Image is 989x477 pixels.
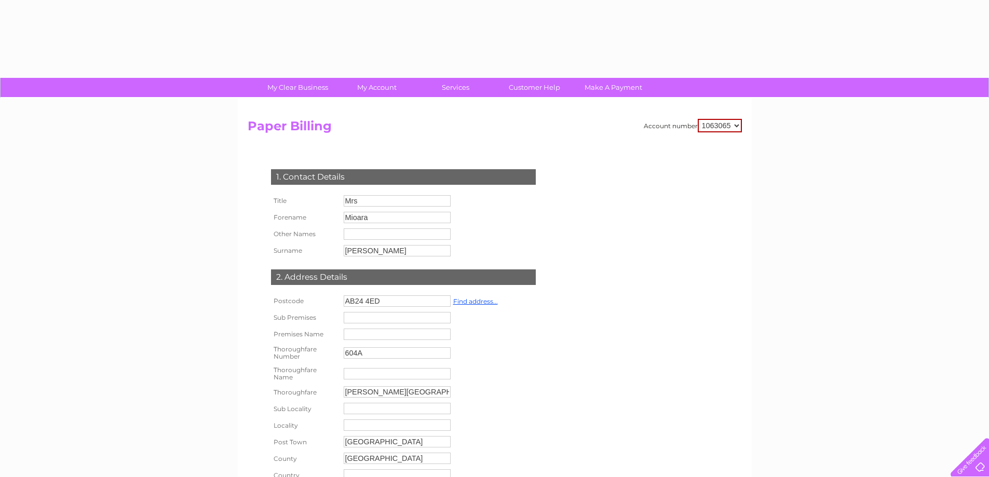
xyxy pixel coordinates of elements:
[268,193,341,209] th: Title
[268,242,341,259] th: Surname
[248,119,742,139] h2: Paper Billing
[453,297,498,305] a: Find address...
[268,209,341,226] th: Forename
[268,363,341,384] th: Thoroughfare Name
[268,326,341,343] th: Premises Name
[268,433,341,450] th: Post Town
[268,384,341,400] th: Thoroughfare
[255,78,341,97] a: My Clear Business
[268,309,341,326] th: Sub Premises
[271,269,536,285] div: 2. Address Details
[268,417,341,433] th: Locality
[271,169,536,185] div: 1. Contact Details
[644,119,742,132] div: Account number
[268,293,341,309] th: Postcode
[268,450,341,467] th: County
[268,343,341,363] th: Thoroughfare Number
[268,226,341,242] th: Other Names
[571,78,656,97] a: Make A Payment
[268,400,341,417] th: Sub Locality
[413,78,498,97] a: Services
[492,78,577,97] a: Customer Help
[334,78,419,97] a: My Account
